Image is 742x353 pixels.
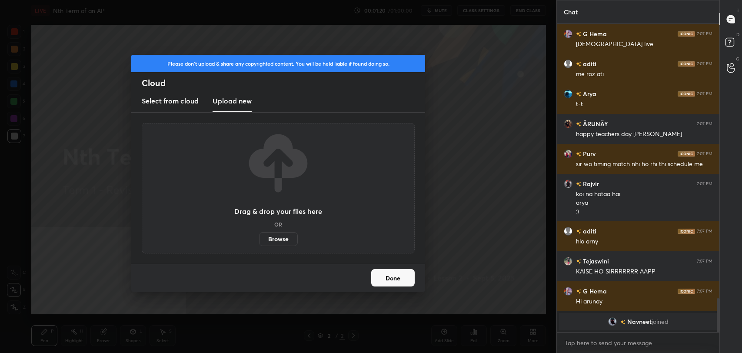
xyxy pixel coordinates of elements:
[697,91,712,97] div: 7:07 PM
[576,182,581,186] img: no-rating-badge.077c3623.svg
[581,29,607,38] h6: G Hema
[576,32,581,37] img: no-rating-badge.077c3623.svg
[697,259,712,264] div: 7:07 PM
[678,91,695,97] img: iconic-dark.1390631f.png
[652,318,669,325] span: joined
[581,286,607,296] h6: G Hema
[576,70,712,79] div: me roz ati
[576,297,712,306] div: Hi arunay
[213,96,252,106] h3: Upload new
[581,256,609,266] h6: Tejaswini
[581,226,596,236] h6: aditi
[576,160,712,169] div: sir wo timing match nhi ho rhi thi schedule me
[581,89,596,98] h6: Arya
[581,179,599,188] h6: Rajvir
[564,180,572,188] img: c58f1784ef4049b399c21c1a47f6a290.jpg
[576,130,712,139] div: happy teachers day [PERSON_NAME]
[678,151,695,157] img: iconic-dark.1390631f.png
[620,320,626,325] img: no-rating-badge.077c3623.svg
[576,62,581,67] img: no-rating-badge.077c3623.svg
[576,100,712,109] div: t-t
[697,121,712,127] div: 7:07 PM
[564,257,572,266] img: 15e64f2dc8c2406fa6d30fd2f19b963b.jpg
[576,152,581,157] img: no-rating-badge.077c3623.svg
[274,222,282,227] h5: OR
[576,207,712,216] div: :)
[697,289,712,294] div: 7:07 PM
[131,55,425,72] div: Please don't upload & share any copyrighted content. You will be held liable if found doing so.
[564,120,572,128] img: 020d49bbd5064fddb2b94ee458eaf619.jpg
[736,31,739,38] p: D
[678,289,695,294] img: iconic-dark.1390631f.png
[576,259,581,264] img: no-rating-badge.077c3623.svg
[557,0,585,23] p: Chat
[581,59,596,68] h6: aditi
[678,31,695,37] img: iconic-dark.1390631f.png
[557,24,719,332] div: grid
[576,237,712,246] div: hlo arny
[627,318,652,325] span: Navneet
[697,229,712,234] div: 7:07 PM
[678,229,695,234] img: iconic-dark.1390631f.png
[697,181,712,186] div: 7:07 PM
[697,61,712,67] div: 7:07 PM
[234,208,322,215] h3: Drag & drop your files here
[371,269,415,286] button: Done
[142,77,425,89] h2: Cloud
[576,199,712,207] div: arya
[564,60,572,68] img: default.png
[697,151,712,157] div: 7:07 PM
[576,289,581,294] img: no-rating-badge.077c3623.svg
[564,30,572,38] img: b73bd00e7eef4ad08db9e1fe45857025.jpg
[564,90,572,98] img: ca07481371364c92bf6a775d58568f5b.jpg
[576,190,712,199] div: koi na hotaa hai
[576,267,712,276] div: KAISE HO SIRRRRRRR AAPP
[697,31,712,37] div: 7:07 PM
[736,56,739,62] p: G
[581,119,608,128] h6: ÅRUNÄY
[576,229,581,234] img: no-rating-badge.077c3623.svg
[678,61,695,67] img: iconic-dark.1390631f.png
[576,40,712,49] div: [DEMOGRAPHIC_DATA] live
[564,150,572,158] img: 7984b537849f46a4950b06b759ec0f0a.jpg
[564,287,572,296] img: b73bd00e7eef4ad08db9e1fe45857025.jpg
[576,122,581,127] img: no-rating-badge.077c3623.svg
[737,7,739,13] p: T
[564,227,572,236] img: default.png
[608,317,617,326] img: 9cba352d8d4943aca3bd067691dfb938.jpg
[576,92,581,97] img: no-rating-badge.077c3623.svg
[142,96,199,106] h3: Select from cloud
[581,149,596,158] h6: Purv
